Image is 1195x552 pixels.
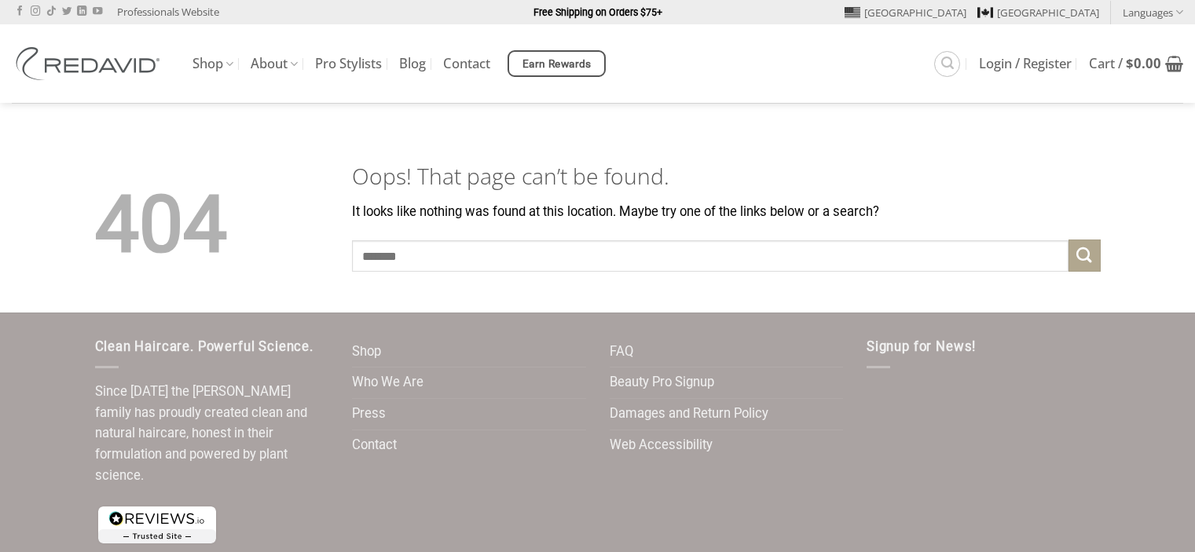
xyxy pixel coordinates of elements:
span: Cart / [1089,57,1161,70]
bdi: 0.00 [1126,54,1161,72]
a: Follow on Twitter [62,6,71,17]
a: View cart [1089,46,1183,81]
a: Search [934,51,960,77]
img: reviews-trust-logo-1.png [95,503,219,547]
span: Login / Register [979,57,1072,70]
a: Blog [399,49,426,78]
strong: Free Shipping on Orders $75+ [533,6,662,18]
span: Clean Haircare. Powerful Science. [95,339,313,354]
a: Follow on TikTok [46,6,56,17]
a: Damages and Return Policy [610,399,768,430]
a: Pro Stylists [315,49,382,78]
a: Who We Are [352,367,423,398]
a: Follow on Facebook [15,6,24,17]
a: Earn Rewards [508,50,606,77]
a: Shop [192,49,233,79]
span: $ [1126,54,1134,72]
span: Signup for News! [867,339,976,354]
a: Press [352,399,386,430]
h1: Oops! That page can’t be found. [352,162,1101,191]
a: Login / Register [979,49,1072,78]
img: REDAVID Salon Products | United States [12,47,169,80]
span: Earn Rewards [522,56,592,73]
a: Languages [1123,1,1183,24]
a: Shop [352,337,381,367]
a: Contact [443,49,490,78]
a: Follow on YouTube [93,6,102,17]
button: Submit [1069,239,1101,272]
p: It looks like nothing was found at this location. Maybe try one of the links below or a search? [352,202,1101,223]
a: FAQ [610,337,633,367]
a: [GEOGRAPHIC_DATA] [845,1,966,24]
a: [GEOGRAPHIC_DATA] [977,1,1099,24]
a: Follow on Instagram [31,6,40,17]
a: Follow on LinkedIn [77,6,86,17]
p: Since [DATE] the [PERSON_NAME] family has proudly created clean and natural haircare, honest in t... [95,382,329,486]
a: Contact [352,430,397,461]
a: Web Accessibility [610,430,713,461]
a: About [251,49,298,79]
a: Beauty Pro Signup [610,367,714,398]
span: 404 [95,178,227,270]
